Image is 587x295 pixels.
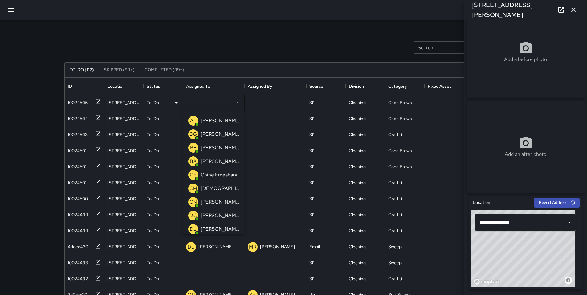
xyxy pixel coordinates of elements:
[107,99,141,106] div: 999 Brannan Street
[309,212,314,218] div: 311
[234,99,242,107] button: Close
[107,164,141,170] div: 140 9th Street
[65,225,88,234] div: 10024499
[388,131,402,138] div: Graffiti
[186,78,210,95] div: Assigned To
[147,196,159,202] p: To-Do
[306,78,346,95] div: Source
[201,158,239,165] p: [PERSON_NAME]
[349,276,366,282] div: Cleaning
[201,144,239,152] p: [PERSON_NAME]
[388,276,402,282] div: Graffiti
[190,171,197,179] p: CE
[190,198,197,206] p: CN
[107,115,141,122] div: 56 Langton Street
[107,228,141,234] div: 155 Harriet Street
[99,63,140,77] button: Skipped (99+)
[388,212,402,218] div: Graffiti
[147,212,159,218] p: To-Do
[107,147,141,154] div: 271 Clara Street
[190,117,197,124] p: AL
[147,131,159,138] p: To-Do
[107,244,141,250] div: 580 Minna Street
[201,212,239,219] p: [PERSON_NAME]
[349,99,366,106] div: Cleaning
[388,78,407,95] div: Category
[201,171,237,179] p: Chine Emeahara
[65,193,88,202] div: 10024500
[349,244,366,250] div: Cleaning
[140,63,189,77] button: Completed (99+)
[388,164,412,170] div: Code Brown
[107,131,141,138] div: 155 Harriet Street
[107,180,141,186] div: 1045 Bryant Street
[144,78,183,95] div: Status
[65,129,88,138] div: 10024503
[428,78,451,95] div: Fixed Asset
[107,78,125,95] div: Location
[65,209,88,218] div: 10024499
[309,78,323,95] div: Source
[65,177,86,186] div: 10024501
[349,196,366,202] div: Cleaning
[147,260,159,266] p: To-Do
[65,97,88,106] div: 10024506
[190,131,197,138] p: BG
[388,244,402,250] div: Sweep
[201,185,239,192] p: [DEMOGRAPHIC_DATA][PERSON_NAME]
[385,78,425,95] div: Category
[190,212,197,219] p: DC
[249,243,256,251] p: MR
[388,260,402,266] div: Sweep
[260,244,295,250] p: [PERSON_NAME]
[147,99,159,106] p: To-Do
[104,78,144,95] div: Location
[388,147,412,154] div: Code Brown
[201,117,239,124] p: [PERSON_NAME]
[349,147,366,154] div: Cleaning
[309,276,314,282] div: 311
[388,99,412,106] div: Code Brown
[388,115,412,122] div: Code Brown
[201,131,239,138] p: [PERSON_NAME]
[65,113,88,122] div: 10024504
[190,225,197,233] p: DL
[349,78,364,95] div: Division
[147,180,159,186] p: To-Do
[309,196,314,202] div: 311
[425,78,464,95] div: Fixed Asset
[309,131,314,138] div: 311
[309,228,314,234] div: 311
[147,115,159,122] p: To-Do
[107,196,141,202] div: 1138 Howard Street
[349,260,366,266] div: Cleaning
[349,164,366,170] div: Cleaning
[65,161,86,170] div: 10024501
[309,164,314,170] div: 311
[68,78,72,95] div: ID
[388,180,402,186] div: Graffiti
[147,244,159,250] p: To-Do
[201,225,239,233] p: [PERSON_NAME]
[349,131,366,138] div: Cleaning
[65,273,88,282] div: 10024492
[245,78,306,95] div: Assigned By
[107,212,141,218] div: 155 9th Street
[309,260,314,266] div: 311
[65,257,88,266] div: 10024493
[309,147,314,154] div: 311
[388,196,402,202] div: Graffiti
[201,198,239,206] p: [PERSON_NAME] [EXT]
[65,63,99,77] button: To-Do (112)
[183,78,245,95] div: Assigned To
[65,145,86,154] div: 10024501
[147,147,159,154] p: To-Do
[309,244,320,250] div: Email
[388,228,402,234] div: Graffiti
[190,158,197,165] p: BA
[188,243,194,251] p: DJ
[147,228,159,234] p: To-Do
[107,276,141,282] div: 505 7th Street
[349,180,366,186] div: Cleaning
[65,78,104,95] div: ID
